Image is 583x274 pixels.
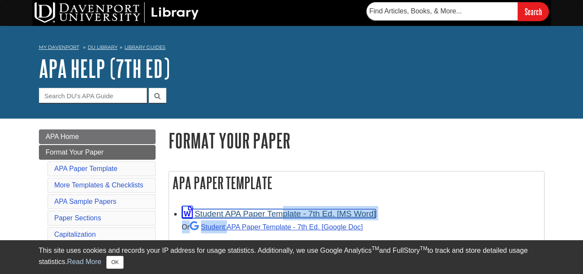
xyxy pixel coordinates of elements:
[106,256,123,269] button: Close
[39,88,147,103] input: Search DU's APA Guide
[35,2,199,23] img: DU Library
[54,198,117,205] a: APA Sample Papers
[372,245,379,251] sup: TM
[518,2,549,21] input: Search
[39,55,170,82] a: APA Help (7th Ed)
[54,165,118,172] a: APA Paper Template
[169,129,545,152] h1: Format Your Paper
[54,214,102,222] a: Paper Sections
[39,42,545,55] nav: breadcrumb
[88,44,118,50] a: DU Library
[39,129,156,144] a: APA Home
[366,2,518,20] input: Find Articles, Books, & More...
[54,181,143,189] a: More Templates & Checklists
[182,209,376,218] a: Link opens in new window
[366,2,549,21] form: Searches DU Library's articles, books, and more
[420,245,427,251] sup: TM
[190,223,363,231] a: Student APA Paper Template - 7th Ed. [Google Doc]
[39,145,156,160] a: Format Your Paper
[54,231,96,238] a: Capitalization
[124,44,166,50] a: Library Guides
[46,148,104,156] span: Format Your Paper
[39,245,545,269] div: This site uses cookies and records your IP address for usage statistics. Additionally, we use Goo...
[182,223,363,231] small: Or
[67,258,101,265] a: Read More
[39,44,79,51] a: My Davenport
[169,171,544,194] h2: APA Paper Template
[46,133,79,140] span: APA Home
